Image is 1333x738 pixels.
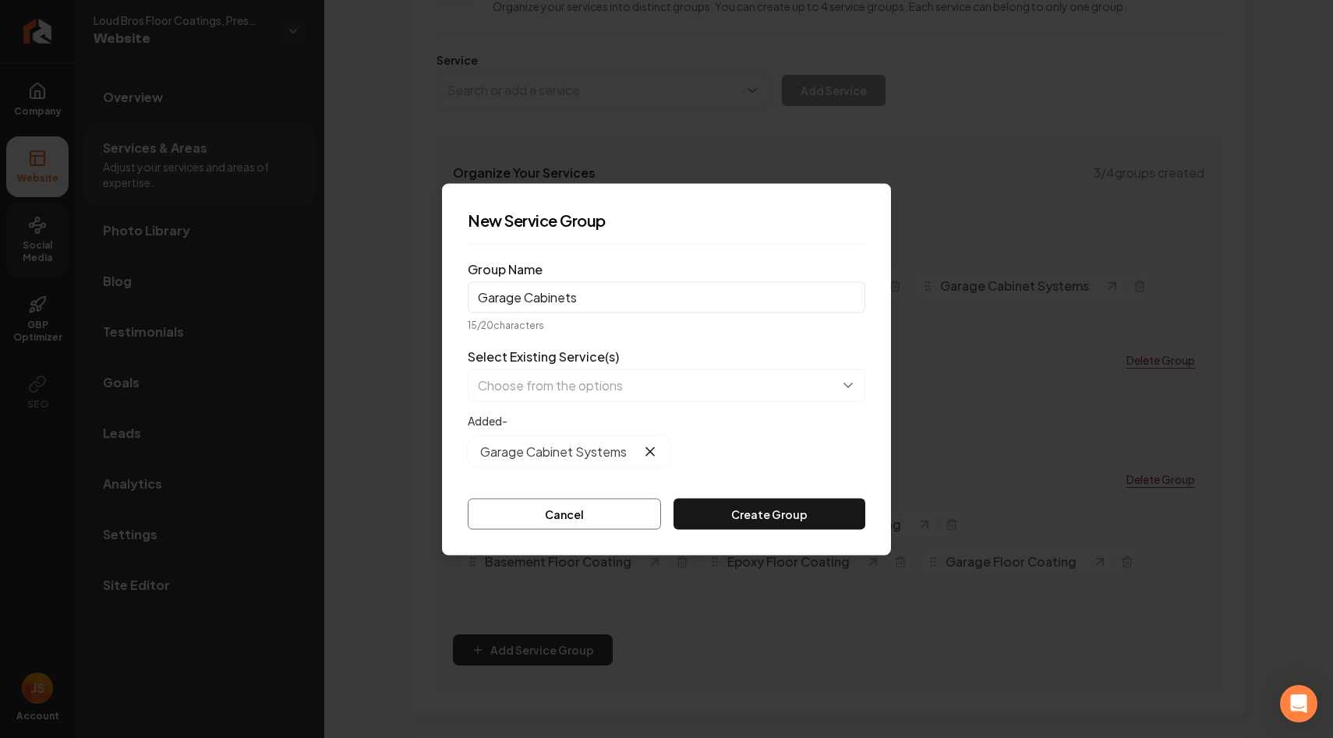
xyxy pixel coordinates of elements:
[468,209,865,231] h2: New Service Group
[468,347,619,365] label: Select Existing Service(s)
[480,442,627,461] span: Garage Cabinet Systems
[468,281,865,313] input: Create a group
[468,413,507,427] label: Added-
[468,319,865,331] div: 15 / 20 characters
[674,498,865,529] button: Create Group
[468,498,661,529] button: Cancel
[468,260,543,277] label: Group Name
